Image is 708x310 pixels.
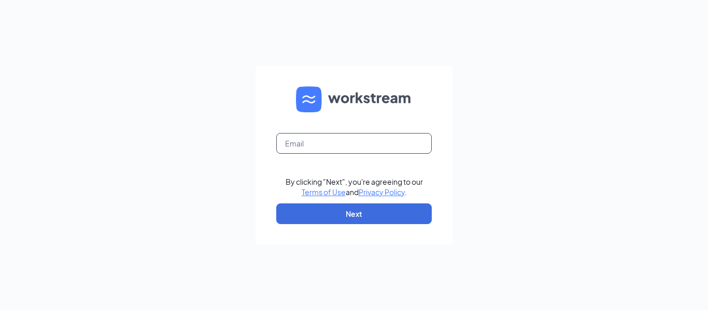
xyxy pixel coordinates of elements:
[296,86,412,112] img: WS logo and Workstream text
[276,133,432,154] input: Email
[276,203,432,224] button: Next
[302,187,346,197] a: Terms of Use
[359,187,405,197] a: Privacy Policy
[286,176,423,197] div: By clicking "Next", you're agreeing to our and .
